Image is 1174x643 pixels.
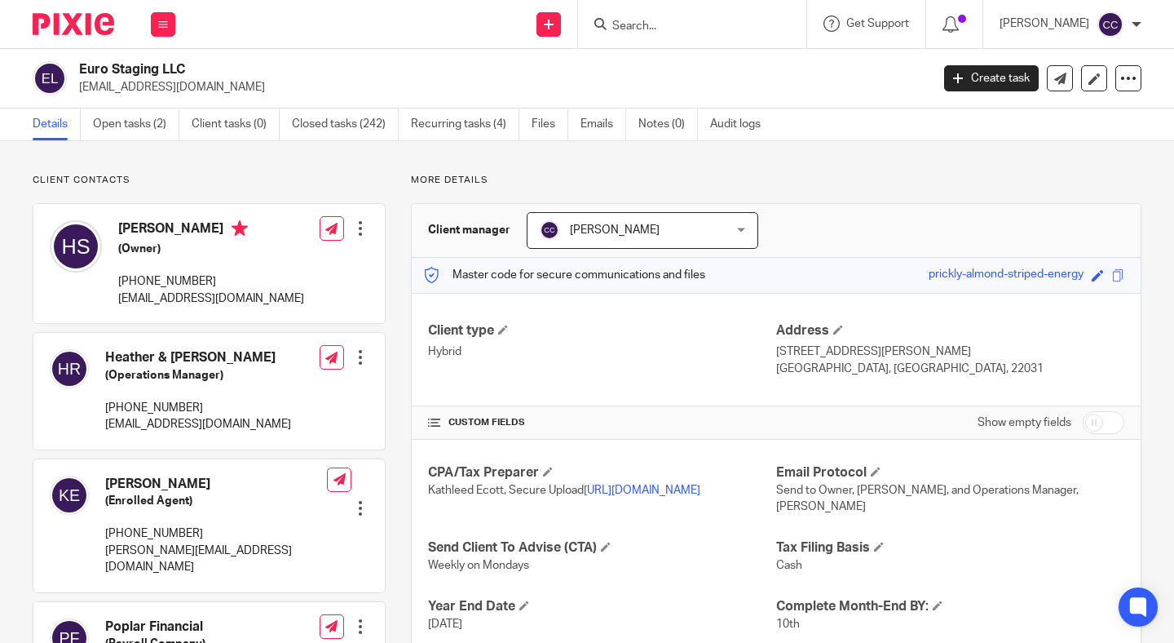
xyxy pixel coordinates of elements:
[570,224,660,236] span: [PERSON_NAME]
[978,415,1071,431] label: Show empty fields
[105,416,291,432] p: [EMAIL_ADDRESS][DOMAIN_NAME]
[411,109,519,140] a: Recurring tasks (4)
[33,174,386,187] p: Client contacts
[118,290,304,307] p: [EMAIL_ADDRESS][DOMAIN_NAME]
[776,361,1124,377] p: [GEOGRAPHIC_DATA], [GEOGRAPHIC_DATA], 22031
[105,367,291,384] h5: (Operations Manager)
[105,619,291,636] h4: Poplar Financial
[424,267,705,283] p: Master code for secure communications and files
[584,485,700,496] a: [URL][DOMAIN_NAME]
[192,109,280,140] a: Client tasks (0)
[50,476,89,515] img: svg%3E
[611,20,757,34] input: Search
[428,416,776,429] h4: CUSTOM FIELDS
[1000,16,1089,32] p: [PERSON_NAME]
[532,109,568,140] a: Files
[846,18,909,29] span: Get Support
[292,109,399,140] a: Closed tasks (242)
[638,109,698,140] a: Notes (0)
[105,400,291,416] p: [PHONE_NUMBER]
[428,464,776,481] h4: CPA/Tax Preparer
[105,525,327,542] p: [PHONE_NUMBER]
[50,349,89,388] img: svg%3E
[33,13,114,35] img: Pixie
[118,273,304,290] p: [PHONE_NUMBER]
[944,65,1039,91] a: Create task
[33,109,81,140] a: Details
[105,543,327,576] p: [PERSON_NAME][EMAIL_ADDRESS][DOMAIN_NAME]
[428,539,776,557] h4: Send Client To Advise (CTA)
[428,560,529,571] span: Weekly on Mondays
[1097,11,1123,38] img: svg%3E
[428,322,776,339] h4: Client type
[776,322,1124,339] h4: Address
[79,79,920,95] p: [EMAIL_ADDRESS][DOMAIN_NAME]
[79,61,752,78] h2: Euro Staging LLC
[428,344,776,360] p: Hybrid
[428,222,510,238] h3: Client manager
[118,220,304,241] h4: [PERSON_NAME]
[776,485,1079,512] span: Send to Owner, [PERSON_NAME], and Operations Manager, [PERSON_NAME]
[105,493,327,509] h5: (Enrolled Agent)
[710,109,773,140] a: Audit logs
[776,560,802,571] span: Cash
[50,220,102,273] img: svg%3E
[428,485,700,496] span: Kathleed Ecott, Secure Upload
[776,539,1124,557] h4: Tax Filing Basis
[428,619,462,630] span: [DATE]
[232,220,248,237] i: Primary
[118,241,304,257] h5: (Owner)
[776,464,1124,481] h4: Email Protocol
[580,109,626,140] a: Emails
[411,174,1141,187] p: More details
[776,619,800,630] span: 10th
[929,266,1084,285] div: prickly-almond-striped-energy
[776,598,1124,615] h4: Complete Month-End BY:
[105,349,291,366] h4: Heather & [PERSON_NAME]
[428,598,776,615] h4: Year End Date
[93,109,179,140] a: Open tasks (2)
[33,61,67,95] img: svg%3E
[776,344,1124,360] p: [STREET_ADDRESS][PERSON_NAME]
[105,476,327,493] h4: [PERSON_NAME]
[540,220,559,240] img: svg%3E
